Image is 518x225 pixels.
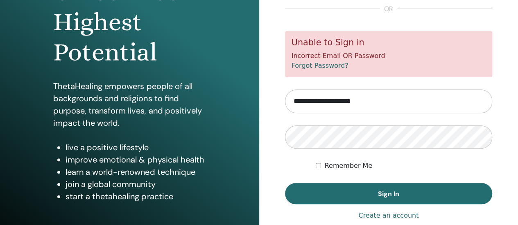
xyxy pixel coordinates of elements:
p: ThetaHealing empowers people of all backgrounds and religions to find purpose, transform lives, a... [53,80,206,129]
li: learn a world-renowned technique [66,166,206,178]
label: Remember Me [324,161,372,171]
a: Create an account [358,211,418,221]
h5: Unable to Sign in [292,38,486,48]
li: start a thetahealing practice [66,190,206,203]
button: Sign In [285,183,493,204]
span: or [380,4,397,14]
div: Incorrect Email OR Password [285,31,493,77]
div: Keep me authenticated indefinitely or until I manually logout [316,161,492,171]
li: live a positive lifestyle [66,141,206,154]
li: join a global community [66,178,206,190]
span: Sign In [378,189,399,198]
li: improve emotional & physical health [66,154,206,166]
a: Forgot Password? [292,62,348,69]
